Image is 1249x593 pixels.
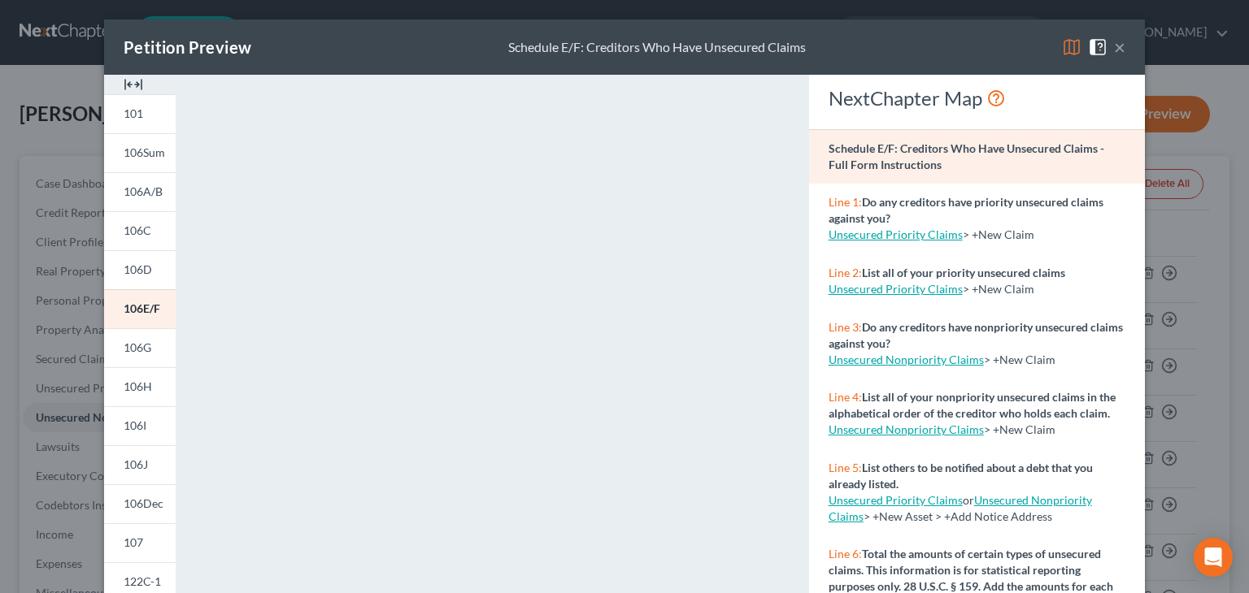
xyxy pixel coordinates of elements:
div: Petition Preview [124,36,251,58]
span: > +New Claim [963,282,1034,296]
span: 106D [124,262,152,276]
span: Line 6: [829,547,862,561]
span: Line 1: [829,195,862,209]
a: 106A/B [104,172,176,211]
a: 106I [104,406,176,445]
span: 107 [124,535,143,549]
span: Line 2: [829,266,862,279]
a: 107 [104,523,176,562]
strong: Do any creditors have priority unsecured claims against you? [829,195,1103,225]
strong: List all of your nonpriority unsecured claims in the alphabetical order of the creditor who holds... [829,390,1116,420]
span: 106G [124,340,151,354]
span: 122C-1 [124,574,161,588]
span: 106H [124,379,152,393]
span: 106C [124,223,151,237]
a: 106H [104,367,176,406]
span: Line 5: [829,461,862,474]
span: 106A/B [124,184,163,198]
img: expand-e0f6d898513216a626fdd78e52531dac95497ffd26381d4c15ee2fc46db09dca.svg [124,75,143,94]
span: > +New Claim [984,422,1055,436]
a: Unsecured Nonpriority Claims [829,353,984,366]
span: > +New Asset > +Add Notice Address [829,493,1092,523]
a: Unsecured Nonpriority Claims [829,493,1092,523]
a: 101 [104,94,176,133]
a: 106J [104,445,176,484]
div: Open Intercom Messenger [1194,538,1233,577]
strong: List others to be notified about a debt that you already listed. [829,461,1093,491]
a: Unsecured Priority Claims [829,493,963,507]
a: 106C [104,211,176,250]
span: or [829,493,974,507]
strong: List all of your priority unsecured claims [862,266,1065,279]
a: Unsecured Priority Claims [829,282,963,296]
a: Unsecured Nonpriority Claims [829,422,984,436]
a: 106D [104,250,176,289]
span: > +New Claim [984,353,1055,366]
a: 106Sum [104,133,176,172]
strong: Schedule E/F: Creditors Who Have Unsecured Claims - Full Form Instructions [829,141,1104,171]
span: 106I [124,418,146,432]
span: 106J [124,457,148,471]
span: > +New Claim [963,227,1034,241]
img: help-close-5ba153eb36485ed6c1ea00a893f15db1cb9b99d6cae46e1a8edb6c62d00a1a76.svg [1088,37,1108,57]
div: NextChapter Map [829,85,1125,111]
span: 106E/F [124,301,160,315]
span: 106Sum [124,145,165,159]
a: 106G [104,328,176,367]
img: map-eea8200ae884c6f1103ae1953ef3d486a96c86aabb227e865a55264e3737af1f.svg [1062,37,1081,57]
strong: Do any creditors have nonpriority unsecured claims against you? [829,320,1123,350]
span: Line 4: [829,390,862,404]
a: Unsecured Priority Claims [829,227,963,241]
span: 101 [124,106,143,120]
a: 106E/F [104,289,176,328]
span: 106Dec [124,496,163,510]
span: Line 3: [829,320,862,334]
div: Schedule E/F: Creditors Who Have Unsecured Claims [508,38,806,57]
button: × [1114,37,1125,57]
a: 106Dec [104,484,176,523]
